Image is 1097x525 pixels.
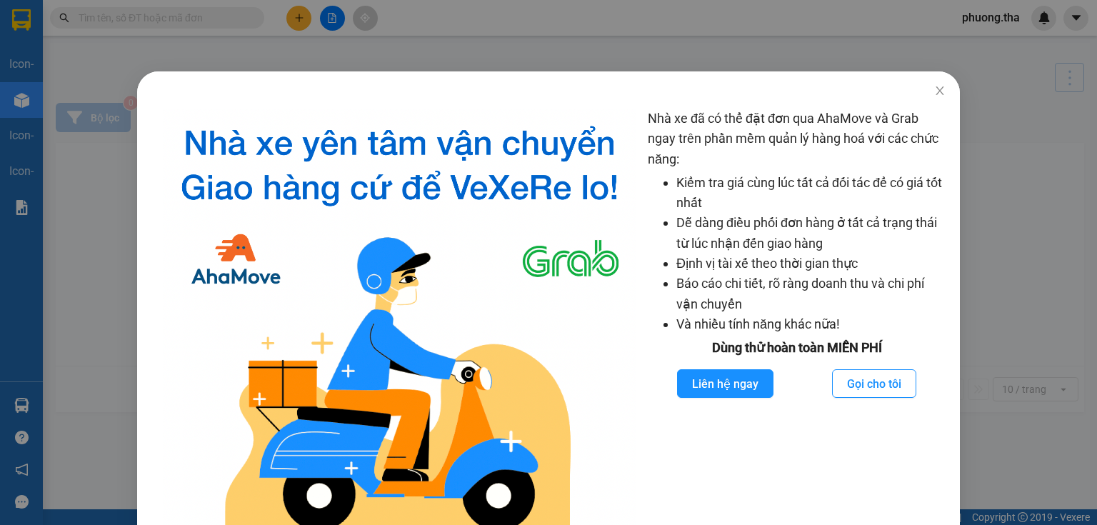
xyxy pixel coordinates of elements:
li: Định vị tài xế theo thời gian thực [676,254,946,274]
div: Dùng thử hoàn toàn MIỄN PHÍ [648,338,946,358]
span: Gọi cho tôi [847,375,901,393]
button: Close [920,71,960,111]
li: Báo cáo chi tiết, rõ ràng doanh thu và chi phí vận chuyển [676,274,946,314]
li: Dễ dàng điều phối đơn hàng ở tất cả trạng thái từ lúc nhận đến giao hàng [676,213,946,254]
button: Gọi cho tôi [832,369,916,398]
span: Liên hệ ngay [692,375,758,393]
span: close [934,85,946,96]
li: Và nhiều tính năng khác nữa! [676,314,946,334]
button: Liên hệ ngay [677,369,773,398]
li: Kiểm tra giá cùng lúc tất cả đối tác để có giá tốt nhất [676,173,946,214]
